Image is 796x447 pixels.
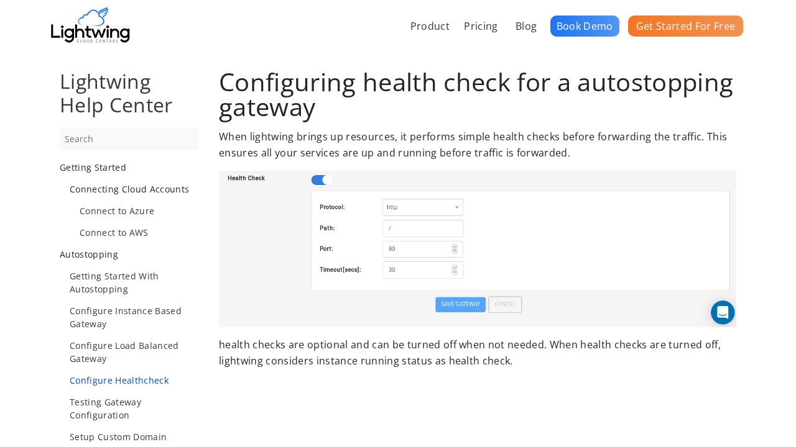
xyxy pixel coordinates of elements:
a: Book Demo [550,16,619,37]
span: Connecting Cloud Accounts [70,183,189,195]
span: Getting Started [60,161,126,173]
a: Connect to AWS [80,226,199,239]
p: When lightwing brings up resources, it performs simple health checks before forwarding the traffi... [219,129,736,161]
a: Blog [511,12,541,40]
a: Get Started For Free [628,16,743,37]
input: Search [60,127,199,150]
a: Setup Custom Domain [70,430,199,443]
img: Autostopping health check configuration [219,171,736,327]
a: Product [406,12,454,40]
a: Configure Load Balanced Gateway [70,339,199,365]
a: Configure Instance Based Gateway [70,304,199,330]
span: Autostopping [60,248,118,260]
a: Pricing [460,12,502,40]
a: Lightwing Help Center [60,68,173,118]
h1: Configuring health check for a autostopping gateway [219,70,736,119]
a: Testing Gateway Configuration [70,395,199,422]
a: Getting Started With Autostopping [70,269,199,296]
a: Connect to Azure [80,204,199,217]
a: Configure Healthcheck [70,374,199,387]
p: health checks are optional and can be turned off when not needed. When health checks are turned o... [219,337,736,369]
